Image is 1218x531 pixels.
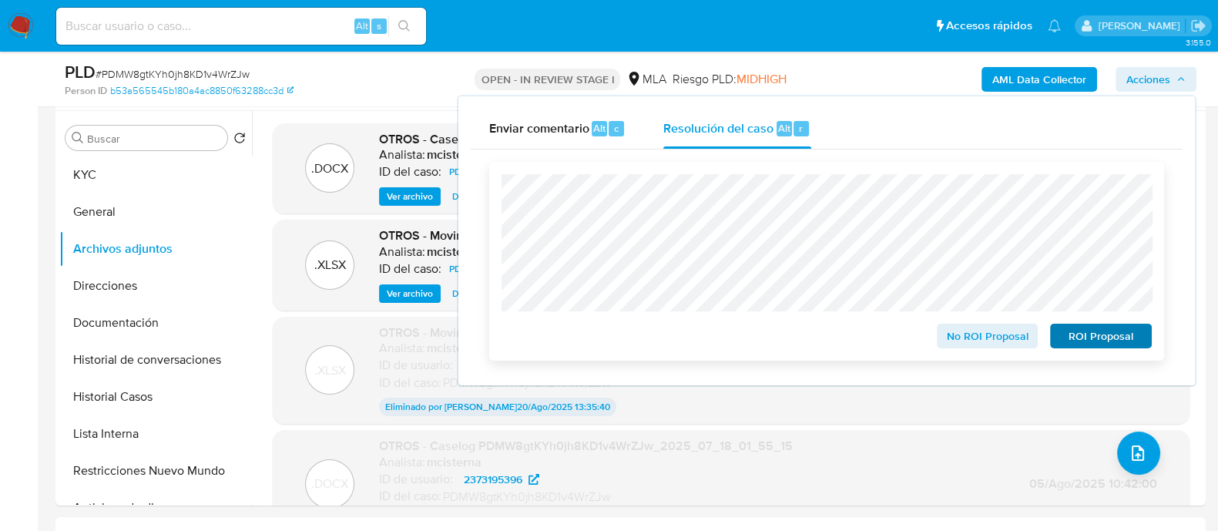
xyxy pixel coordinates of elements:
[778,121,790,136] span: Alt
[1050,324,1152,348] button: ROI Proposal
[799,121,803,136] span: r
[427,455,481,470] h6: mcisterna
[56,16,426,36] input: Buscar usuario o caso...
[992,67,1086,92] b: AML Data Collector
[387,286,433,301] span: Ver archivo
[736,70,786,88] span: MIDHIGH
[59,341,252,378] button: Historial de conversaciones
[445,284,502,303] button: Descargar
[388,15,420,37] button: search-icon
[59,489,252,526] button: Anticipos de dinero
[937,324,1038,348] button: No ROI Proposal
[452,286,495,301] span: Descargar
[379,261,441,277] p: ID del caso:
[379,489,441,504] p: ID del caso:
[233,132,246,149] button: Volver al orden por defecto
[614,121,619,136] span: c
[59,378,252,415] button: Historial Casos
[948,325,1028,347] span: No ROI Proposal
[445,187,502,206] button: Descargar
[314,362,346,379] p: .XLSX
[377,18,381,33] span: s
[59,193,252,230] button: General
[379,130,777,148] span: OTROS - Caselog FPy4uCdt5666all6b1f55KZ1_2025_08_18_17_26_59
[946,18,1032,34] span: Accesos rápidos
[455,470,549,489] a: 2373195396
[311,160,348,177] p: .DOCX
[356,18,368,33] span: Alt
[379,375,817,392] div: PDMW8gtKYh0jh8KD1v4WrZJw
[455,356,549,375] a: 2373195396
[981,67,1097,92] button: AML Data Collector
[387,189,433,204] span: Ver archivo
[110,84,294,98] a: b53a565545b180a4ac8850f63288cc3d
[59,415,252,452] button: Lista Interna
[59,304,252,341] button: Documentación
[314,257,346,274] p: .XLSX
[379,398,616,416] p: Eliminado por [PERSON_NAME] 20/Ago/2025 13:35:40
[489,119,589,136] span: Enviar comentario
[379,358,453,373] p: ID de usuario:
[1117,432,1160,475] button: upload-file
[379,147,425,163] p: Analista:
[449,260,582,278] span: PDMW8gtKYh0jh8KD1v4WrZJw
[379,244,425,260] p: Analista:
[1098,18,1185,33] p: milagros.cisterna@mercadolibre.com
[443,260,588,278] a: PDMW8gtKYh0jh8KD1v4WrZJw
[1126,67,1170,92] span: Acciones
[475,69,620,90] p: OPEN - IN REVIEW STAGE I
[379,437,793,455] span: OTROS - Caselog PDMW8gtKYh0jh8KD1v4WrZJw_2025_07_18_01_55_15
[427,341,481,356] h6: mcisterna
[1190,18,1206,34] a: Salir
[379,455,425,470] p: Analista:
[87,132,221,146] input: Buscar
[59,267,252,304] button: Direcciones
[1029,475,1157,492] span: 05/Ago/2025 10:42:00
[59,230,252,267] button: Archivos adjuntos
[65,84,107,98] b: Person ID
[59,156,252,193] button: KYC
[379,227,801,244] span: OTROS - Movimientos FPy4uCdt5666all6b1f55KZ1_2025_08_18_17_26_59
[96,66,250,82] span: # PDMW8gtKYh0jh8KD1v4WrZJw
[379,284,441,303] button: Ver archivo
[593,121,606,136] span: Alt
[379,489,793,506] div: PDMW8gtKYh0jh8KD1v4WrZJw
[663,119,773,136] span: Resolución del caso
[427,244,481,260] h6: mcisterna
[449,163,582,181] span: PDMW8gtKYh0jh8KD1v4WrZJw
[65,59,96,84] b: PLD
[1185,36,1210,49] span: 3.155.0
[379,472,453,487] p: ID de usuario:
[672,71,786,88] span: Riesgo PLD:
[379,324,817,341] span: OTROS - Movimientos PDMW8gtKYh0jh8KD1v4WrZJw_2025_07_18_01_55_15
[443,163,588,181] a: PDMW8gtKYh0jh8KD1v4WrZJw
[1048,19,1061,32] a: Notificaciones
[1116,67,1196,92] button: Acciones
[379,375,441,391] p: ID del caso:
[311,476,348,492] p: .DOCX
[59,452,252,489] button: Restricciones Nuevo Mundo
[626,71,666,88] div: MLA
[379,187,441,206] button: Ver archivo
[72,132,84,144] button: Buscar
[379,164,441,180] p: ID del caso:
[1061,325,1141,347] span: ROI Proposal
[427,147,481,163] h6: mcisterna
[379,341,425,356] p: Analista:
[452,189,495,204] span: Descargar
[464,470,522,489] span: 2373195396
